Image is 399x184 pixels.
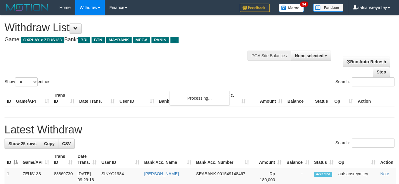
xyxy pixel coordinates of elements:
a: Note [380,171,389,176]
th: Bank Acc. Number: activate to sort column ascending [194,151,251,168]
th: Trans ID [51,90,77,107]
th: Amount [248,90,285,107]
th: Game/API [14,90,51,107]
img: MOTION_logo.png [5,3,50,12]
th: Game/API: activate to sort column ascending [20,151,51,168]
th: Bank Acc. Name: activate to sort column ascending [142,151,194,168]
th: Action [378,151,396,168]
th: Amount: activate to sort column ascending [251,151,284,168]
th: Op [332,90,355,107]
img: Button%20Memo.svg [279,4,304,12]
th: Bank Acc. Name [157,90,212,107]
th: Status [313,90,332,107]
label: Search: [335,139,394,148]
th: Action [355,90,394,107]
th: ID: activate to sort column descending [5,151,20,168]
h1: Latest Withdraw [5,124,394,136]
span: BTN [92,37,105,43]
span: SEABANK [196,171,216,176]
span: BRI [78,37,90,43]
button: None selected [291,51,331,61]
span: PANIN [151,37,169,43]
th: Status: activate to sort column ascending [312,151,336,168]
span: MAYBANK [106,37,132,43]
select: Showentries [15,77,38,86]
span: MEGA [133,37,150,43]
a: [PERSON_NAME] [144,171,179,176]
span: Show 25 rows [8,141,36,146]
th: Date Trans.: activate to sort column ascending [75,151,99,168]
th: User ID [117,90,157,107]
a: CSV [58,139,75,149]
a: Run Auto-Refresh [343,57,390,67]
a: Stop [373,67,390,77]
span: CSV [62,141,71,146]
a: Copy [40,139,58,149]
th: Op: activate to sort column ascending [336,151,378,168]
span: OXPLAY > ZEUS138 [21,37,64,43]
span: 34 [300,2,308,7]
span: Copy [44,141,55,146]
h1: Withdraw List [5,22,260,34]
th: Trans ID: activate to sort column ascending [51,151,75,168]
img: panduan.png [313,4,343,12]
span: Accepted [314,172,332,177]
span: None selected [295,53,323,58]
th: Date Trans. [77,90,117,107]
div: Processing... [170,91,230,106]
img: Feedback.jpg [240,4,270,12]
span: ... [170,37,179,43]
th: Bank Acc. Number [211,90,248,107]
input: Search: [352,77,394,86]
th: User ID: activate to sort column ascending [99,151,142,168]
th: ID [5,90,14,107]
label: Show entries [5,77,50,86]
input: Search: [352,139,394,148]
span: Copy 901549148467 to clipboard [217,171,245,176]
label: Search: [335,77,394,86]
th: Balance: activate to sort column ascending [284,151,312,168]
div: PGA Site Balance / [248,51,291,61]
h4: Game: Bank: [5,37,260,43]
a: Show 25 rows [5,139,40,149]
th: Balance [285,90,313,107]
